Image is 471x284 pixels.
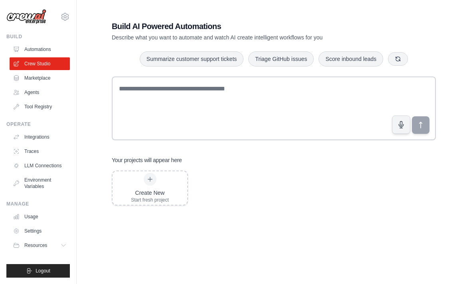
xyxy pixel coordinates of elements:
a: Usage [10,210,70,223]
a: Integrations [10,131,70,143]
span: Logout [36,268,50,274]
a: Settings [10,225,70,237]
h1: Build AI Powered Automations [112,21,380,32]
a: Agents [10,86,70,99]
a: Automations [10,43,70,56]
h3: Your projects will appear here [112,156,182,164]
div: Build [6,33,70,40]
a: Crew Studio [10,57,70,70]
button: Logout [6,264,70,278]
div: Start fresh project [131,197,169,203]
button: Get new suggestions [388,52,408,66]
button: Summarize customer support tickets [140,51,243,67]
div: Create New [131,189,169,197]
div: Manage [6,201,70,207]
span: Resources [24,242,47,249]
img: Logo [6,9,46,24]
button: Click to speak your automation idea [392,116,410,134]
a: Environment Variables [10,174,70,193]
button: Resources [10,239,70,252]
a: LLM Connections [10,159,70,172]
p: Describe what you want to automate and watch AI create intelligent workflows for you [112,33,380,41]
button: Score inbound leads [319,51,383,67]
a: Tool Registry [10,100,70,113]
button: Triage GitHub issues [248,51,314,67]
a: Marketplace [10,72,70,84]
div: Operate [6,121,70,127]
a: Traces [10,145,70,158]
